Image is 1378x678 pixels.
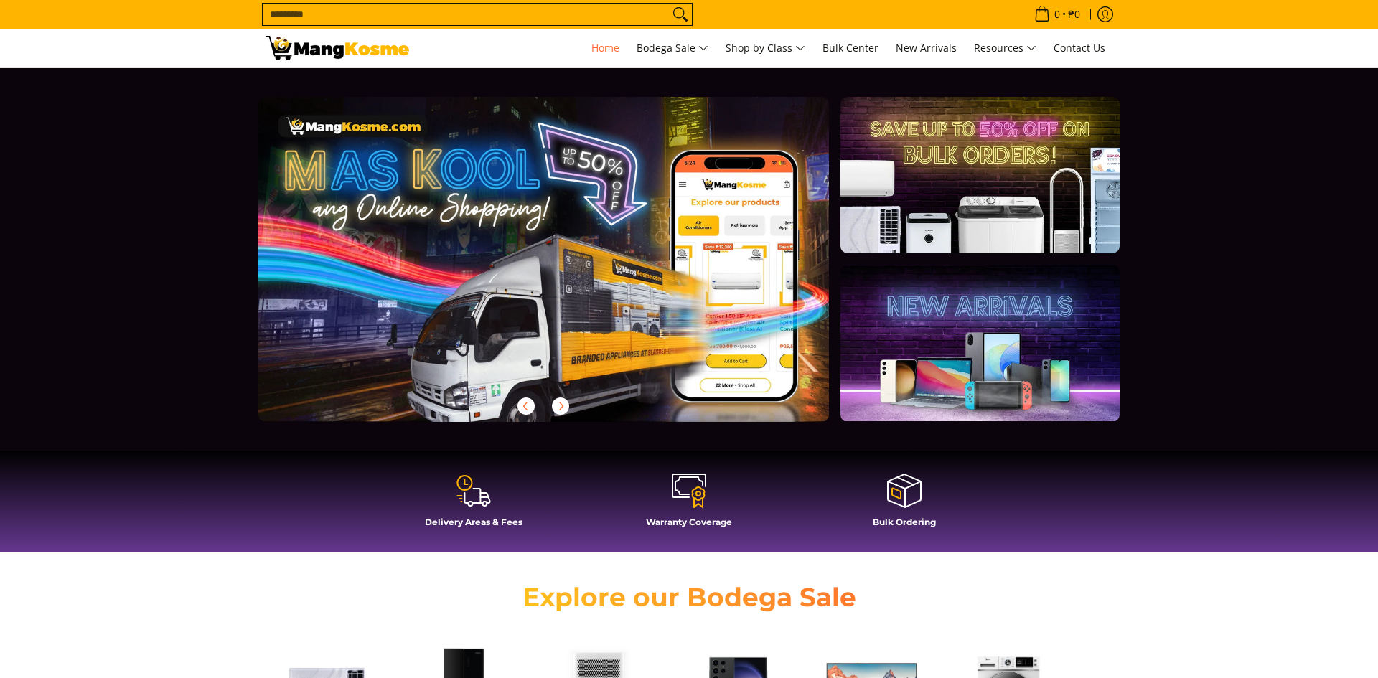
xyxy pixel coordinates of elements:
[669,4,692,25] button: Search
[804,472,1005,538] a: Bulk Ordering
[266,36,409,60] img: Mang Kosme: Your Home Appliances Warehouse Sale Partner!
[584,29,627,67] a: Home
[589,517,789,527] h4: Warranty Coverage
[896,41,957,55] span: New Arrivals
[481,581,897,613] h2: Explore our Bodega Sale
[545,390,576,422] button: Next
[629,29,716,67] a: Bodega Sale
[1046,29,1112,67] a: Contact Us
[804,517,1005,527] h4: Bulk Ordering
[373,517,574,527] h4: Delivery Areas & Fees
[373,472,574,538] a: Delivery Areas & Fees
[718,29,812,67] a: Shop by Class
[967,29,1044,67] a: Resources
[591,41,619,55] span: Home
[510,390,542,422] button: Previous
[822,41,878,55] span: Bulk Center
[974,39,1036,57] span: Resources
[889,29,964,67] a: New Arrivals
[1052,9,1062,19] span: 0
[1030,6,1084,22] span: •
[815,29,886,67] a: Bulk Center
[1066,9,1082,19] span: ₱0
[258,97,875,445] a: More
[637,39,708,57] span: Bodega Sale
[423,29,1112,67] nav: Main Menu
[589,472,789,538] a: Warranty Coverage
[726,39,805,57] span: Shop by Class
[1054,41,1105,55] span: Contact Us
